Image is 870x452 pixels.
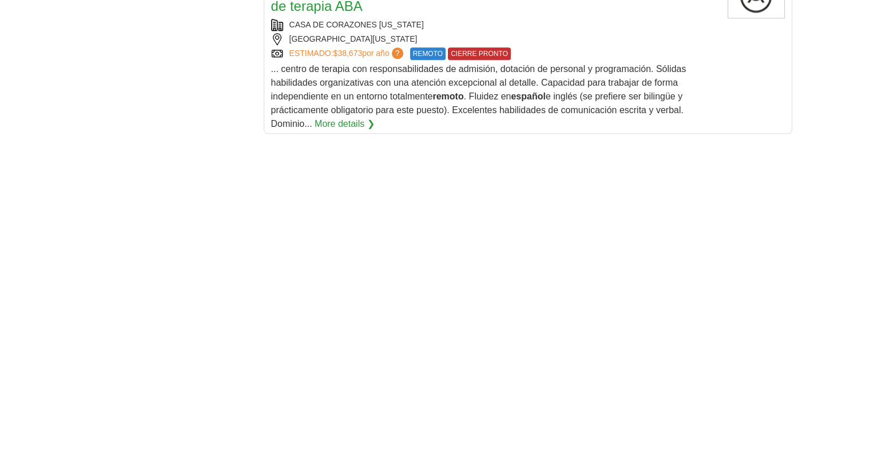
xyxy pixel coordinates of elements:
font: CIERRE PRONTO [451,50,508,58]
font: por año [362,49,389,58]
font: ESTIMADO: [289,49,333,58]
font: ? [395,49,400,58]
font: ... centro de terapia con responsabilidades de admisión, dotación de personal y programación. Sól... [271,64,686,101]
font: [GEOGRAPHIC_DATA][US_STATE] [289,34,418,43]
font: CASA DE CORAZONES [US_STATE] [289,20,424,29]
font: REMOTO [413,50,443,58]
a: More details ❯ [315,117,375,131]
font: e inglés (se prefiere ser bilingüe y prácticamente obligatorio para este puesto). Excelentes habi... [271,91,684,129]
font: remoto [432,91,463,101]
font: $38,673 [333,49,363,58]
a: ESTIMADO:$38,673por año? [289,47,406,60]
font: . Fluidez en [464,91,511,101]
font: español [511,91,545,101]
